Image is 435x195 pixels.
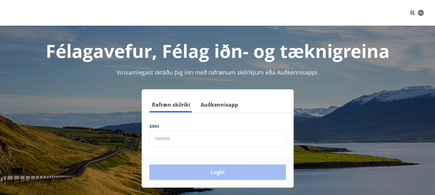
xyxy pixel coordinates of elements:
[198,97,241,112] button: Auðkennisapp
[149,123,286,129] label: Sími
[8,39,427,63] h1: Félagavefur, Félag iðn- og tæknigreina
[407,7,427,19] button: ÍS
[149,97,193,112] button: Rafræn skilríki
[117,68,319,76] span: Vinsamlegast skráðu þig inn með rafrænum skilríkjum eða Auðkennisappi.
